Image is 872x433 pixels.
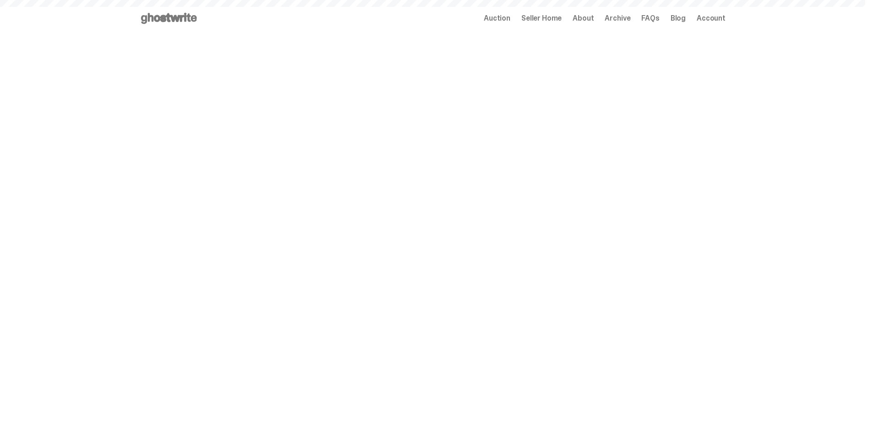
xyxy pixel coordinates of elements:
[484,15,510,22] a: Auction
[671,15,686,22] a: Blog
[697,15,726,22] a: Account
[605,15,630,22] a: Archive
[521,15,562,22] a: Seller Home
[641,15,659,22] a: FAQs
[573,15,594,22] a: About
